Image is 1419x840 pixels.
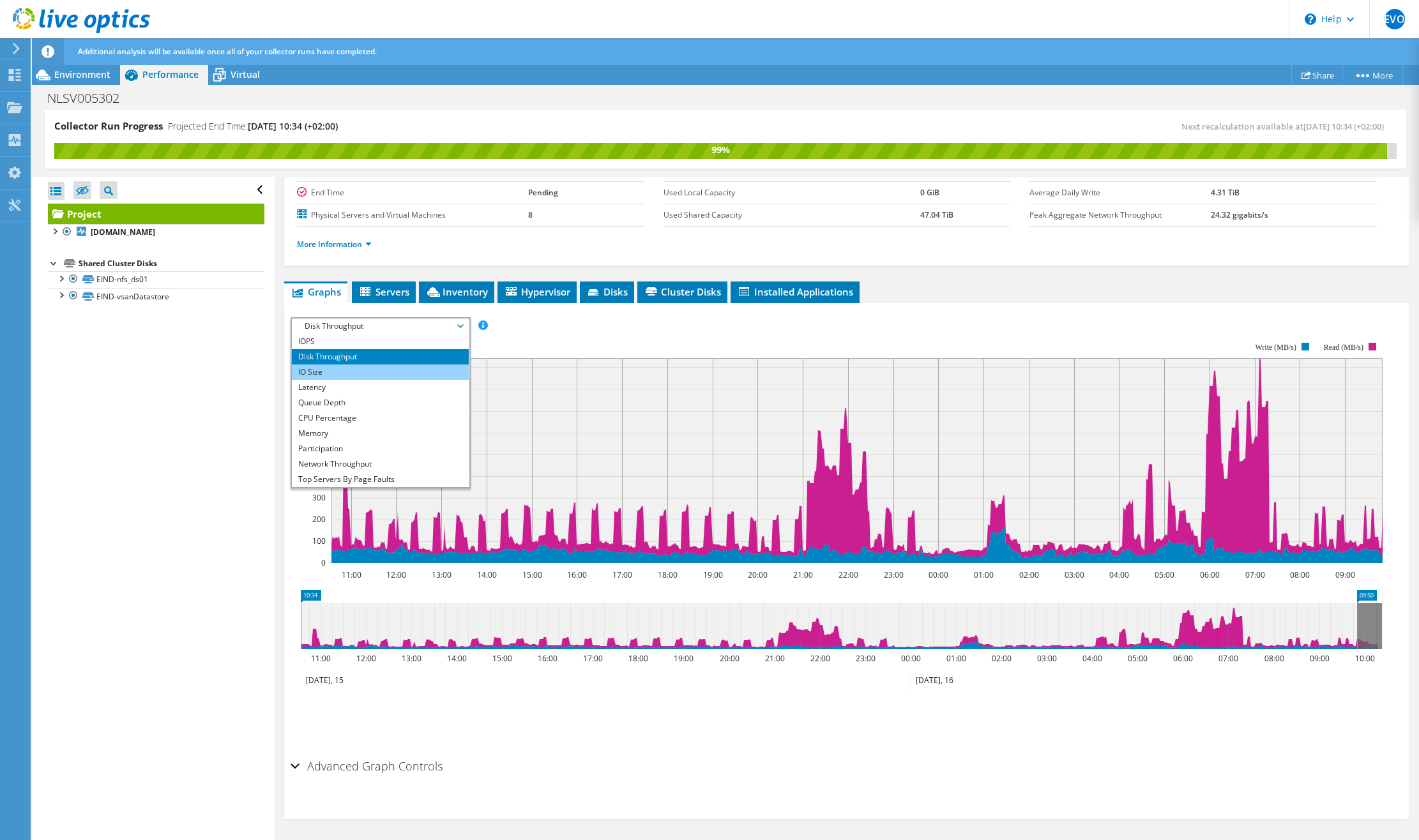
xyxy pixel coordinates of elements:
[311,653,331,664] text: 11:00
[1303,121,1384,132] span: [DATE] 10:34 (+02:00)
[793,569,813,580] text: 21:00
[78,46,377,57] span: Additional analysis will be available once all of your collector runs have completed.
[425,285,488,298] span: Inventory
[447,653,467,664] text: 14:00
[765,653,785,664] text: 21:00
[1290,569,1310,580] text: 08:00
[48,204,264,224] a: Project
[358,285,409,298] span: Servers
[312,514,326,525] text: 200
[297,209,528,221] label: Physical Servers and Virtual Machines
[297,239,372,250] a: More Information
[292,410,469,426] li: CPU Percentage
[664,209,920,221] label: Used Shared Capacity
[292,364,469,380] li: IO Size
[538,653,558,664] text: 16:00
[946,653,966,664] text: 01:00
[168,119,338,133] h4: Projected End Time:
[884,569,904,580] text: 23:00
[1109,569,1129,580] text: 04:00
[658,569,678,580] text: 18:00
[974,569,994,580] text: 01:00
[1344,65,1403,85] a: More
[1200,569,1220,580] text: 06:00
[1291,65,1344,85] a: Share
[402,653,421,664] text: 13:00
[920,187,939,198] b: 0 GiB
[1305,13,1316,25] svg: \n
[48,271,264,288] a: EIND-nfs_ds01
[356,653,376,664] text: 12:00
[292,349,469,364] li: Disk Throughput
[292,426,469,441] li: Memory
[54,68,110,80] span: Environment
[1264,653,1284,664] text: 08:00
[628,653,648,664] text: 18:00
[231,68,260,80] span: Virtual
[312,536,326,546] text: 100
[1245,569,1265,580] text: 07:00
[522,569,542,580] text: 15:00
[91,227,155,237] b: [DOMAIN_NAME]
[1019,569,1039,580] text: 02:00
[992,653,1012,664] text: 02:00
[54,143,1387,157] div: 99%
[1029,186,1211,199] label: Average Daily Write
[292,380,469,395] li: Latency
[1310,653,1330,664] text: 09:00
[292,441,469,456] li: Participation
[1181,121,1390,132] span: Next recalculation available at
[504,285,570,298] span: Hypervisor
[1211,209,1268,220] b: 24.32 gigabits/s
[856,653,876,664] text: 23:00
[292,456,469,472] li: Network Throughput
[1173,653,1193,664] text: 06:00
[1128,653,1148,664] text: 05:00
[1218,653,1238,664] text: 07:00
[48,224,264,241] a: [DOMAIN_NAME]
[583,653,603,664] text: 17:00
[312,492,326,503] text: 300
[1155,569,1174,580] text: 05:00
[901,653,921,664] text: 00:00
[248,120,338,132] span: [DATE] 10:34 (+02:00)
[737,285,853,298] span: Installed Applications
[298,319,462,334] span: Disk Throughput
[48,288,264,304] a: EIND-vsanDatastore
[386,569,406,580] text: 12:00
[142,68,199,80] span: Performance
[42,91,139,105] h1: NLSV005302
[1065,569,1084,580] text: 03:00
[748,569,768,580] text: 20:00
[1037,653,1057,664] text: 03:00
[1082,653,1102,664] text: 04:00
[342,569,361,580] text: 11:00
[1029,209,1211,221] label: Peak Aggregate Network Throughput
[586,285,628,298] span: Disks
[674,653,694,664] text: 19:00
[703,569,723,580] text: 19:00
[291,285,341,298] span: Graphs
[929,569,948,580] text: 00:00
[492,653,512,664] text: 15:00
[1335,569,1355,580] text: 09:00
[1385,9,1405,29] span: EVO
[920,209,953,220] b: 47.04 TiB
[477,569,497,580] text: 14:00
[292,472,469,487] li: Top Servers By Page Faults
[1324,343,1363,352] text: Read (MB/s)
[297,186,528,199] label: End Time
[644,285,721,298] span: Cluster Disks
[1355,653,1375,664] text: 10:00
[292,395,469,410] li: Queue Depth
[1256,343,1297,352] text: Write (MB/s)
[79,256,264,271] div: Shared Cluster Disks
[432,569,451,580] text: 13:00
[528,187,558,198] b: Pending
[321,557,326,568] text: 0
[664,186,920,199] label: Used Local Capacity
[292,334,469,349] li: IOPS
[1211,187,1240,198] b: 4.31 TiB
[838,569,858,580] text: 22:00
[810,653,830,664] text: 22:00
